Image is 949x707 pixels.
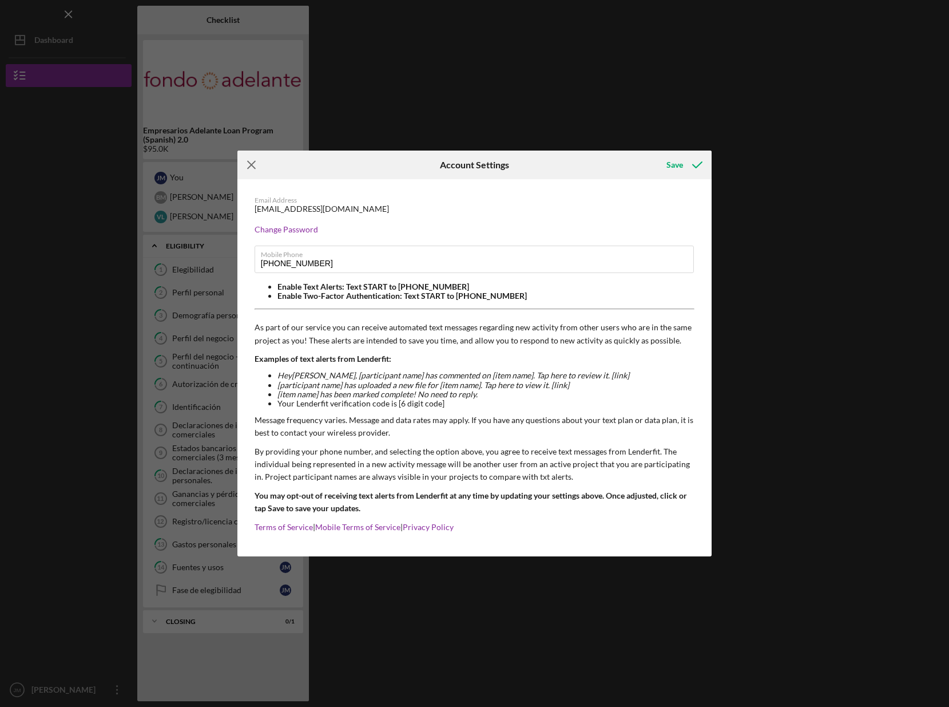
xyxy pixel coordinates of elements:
[255,522,313,532] a: Terms of Service
[255,353,695,365] p: Examples of text alerts from Lenderfit:
[440,160,509,170] h6: Account Settings
[255,414,695,440] p: Message frequency varies. Message and data rates may apply. If you have any questions about your ...
[315,522,400,532] a: Mobile Terms of Service
[277,390,695,399] li: [item name] has been marked complete! No need to reply.
[255,321,695,347] p: As part of our service you can receive automated text messages regarding new activity from other ...
[255,489,695,515] p: You may opt-out of receiving text alerts from Lenderfit at any time by updating your settings abo...
[277,371,695,380] li: Hey [PERSON_NAME] , [participant name] has commented on [item name]. Tap here to review it. [link]
[403,522,454,532] a: Privacy Policy
[277,291,695,301] li: Enable Two-Factor Authentication: Text START to [PHONE_NUMBER]
[277,381,695,390] li: [participant name] has uploaded a new file for [item name]. Tap here to view it. [link]
[255,521,695,534] p: | |
[261,246,694,259] label: Mobile Phone
[666,153,683,176] div: Save
[255,225,695,234] div: Change Password
[655,153,712,176] button: Save
[255,196,695,204] div: Email Address
[277,282,695,291] li: Enable Text Alerts: Text START to [PHONE_NUMBER]
[255,204,389,214] div: [EMAIL_ADDRESS][DOMAIN_NAME]
[255,445,695,484] p: By providing your phone number, and selecting the option above, you agree to receive text message...
[277,399,695,408] li: Your Lenderfit verification code is [6 digit code]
